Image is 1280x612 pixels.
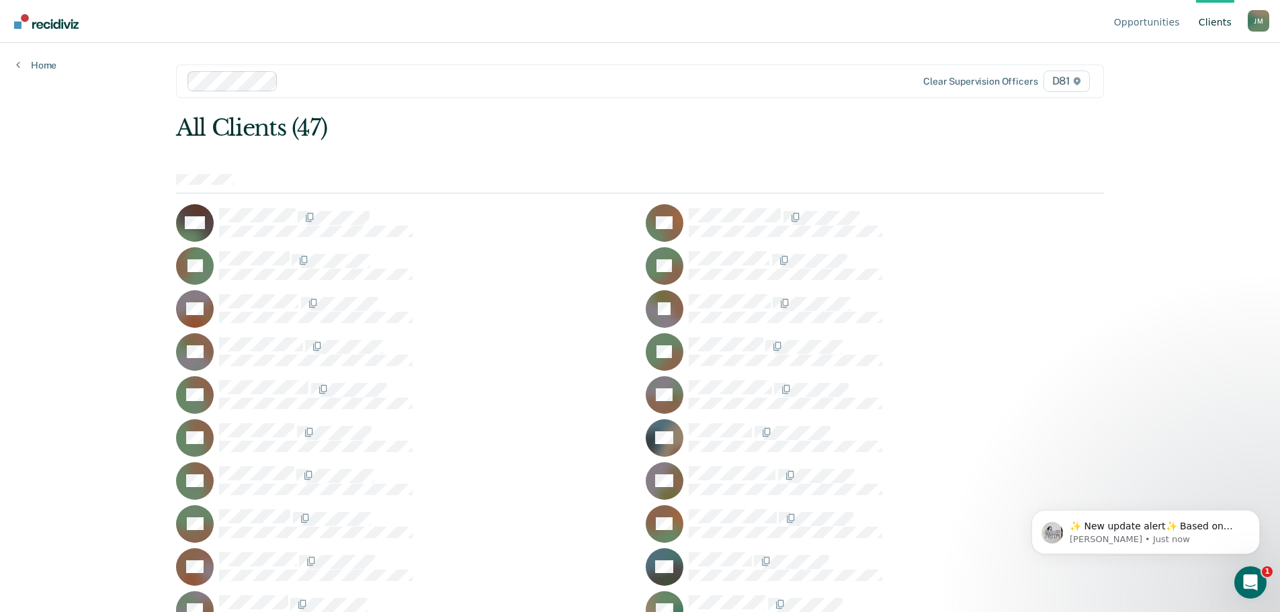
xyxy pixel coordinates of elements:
iframe: Intercom live chat [1234,566,1267,599]
span: 1 [1262,566,1273,577]
p: Message from Kim, sent Just now [58,52,232,64]
iframe: Intercom notifications message [1011,482,1280,576]
img: Recidiviz [14,14,79,29]
button: Profile dropdown button [1248,10,1269,32]
div: All Clients (47) [176,114,919,142]
a: Home [16,59,56,71]
span: D81 [1043,71,1090,92]
div: J M [1248,10,1269,32]
div: Clear supervision officers [923,76,1037,87]
span: ✨ New update alert✨ Based on your feedback, we've made a few updates we wanted to share. 1. We ha... [58,39,231,304]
